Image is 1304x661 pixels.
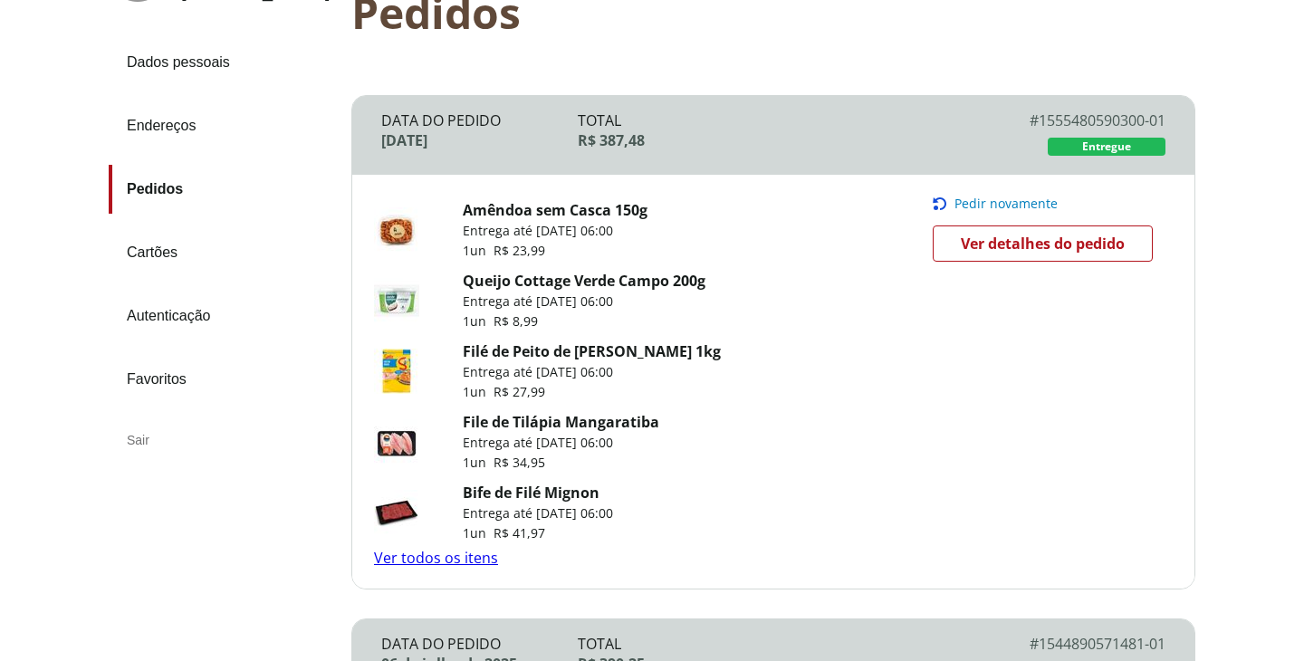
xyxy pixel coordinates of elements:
[494,242,545,259] span: R$ 23,99
[463,200,647,220] a: Amêndoa sem Casca 150g
[463,454,494,471] span: 1 un
[463,341,721,361] a: Filé de Peito de [PERSON_NAME] 1kg
[463,242,494,259] span: 1 un
[494,383,545,400] span: R$ 27,99
[494,312,538,330] span: R$ 8,99
[463,222,647,240] p: Entrega até [DATE] 06:00
[374,278,419,323] img: Queijo Cottage Verde Campo 200g
[109,165,337,214] a: Pedidos
[933,196,1165,211] button: Pedir novamente
[374,490,419,535] img: Bife de Filé Mignon
[381,110,578,130] div: Data do Pedido
[381,130,578,150] div: [DATE]
[109,228,337,277] a: Cartões
[374,207,419,253] img: Amêndoa sem Casca 150g
[463,504,613,522] p: Entrega até [DATE] 06:00
[494,524,545,541] span: R$ 41,97
[463,292,705,311] p: Entrega até [DATE] 06:00
[381,634,578,654] div: Data do Pedido
[463,312,494,330] span: 1 un
[463,434,659,452] p: Entrega até [DATE] 06:00
[374,548,498,568] a: Ver todos os itens
[374,419,419,465] img: File de Tilápia Mangaratiba
[933,225,1153,262] a: Ver detalhes do pedido
[578,110,970,130] div: Total
[109,418,337,462] div: Sair
[463,412,659,432] a: File de Tilápia Mangaratiba
[463,363,721,381] p: Entrega até [DATE] 06:00
[109,101,337,150] a: Endereços
[109,38,337,87] a: Dados pessoais
[1082,139,1131,154] span: Entregue
[494,454,545,471] span: R$ 34,95
[578,634,970,654] div: Total
[578,130,970,150] div: R$ 387,48
[954,196,1058,211] span: Pedir novamente
[463,271,705,291] a: Queijo Cottage Verde Campo 200g
[961,230,1125,257] span: Ver detalhes do pedido
[970,110,1166,130] div: # 1555480590300-01
[463,483,599,503] a: Bife de Filé Mignon
[970,634,1166,654] div: # 1544890571481-01
[463,524,494,541] span: 1 un
[109,292,337,340] a: Autenticação
[109,355,337,404] a: Favoritos
[374,349,419,394] img: Filé de peito de frango Sadia 1kg
[463,383,494,400] span: 1 un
